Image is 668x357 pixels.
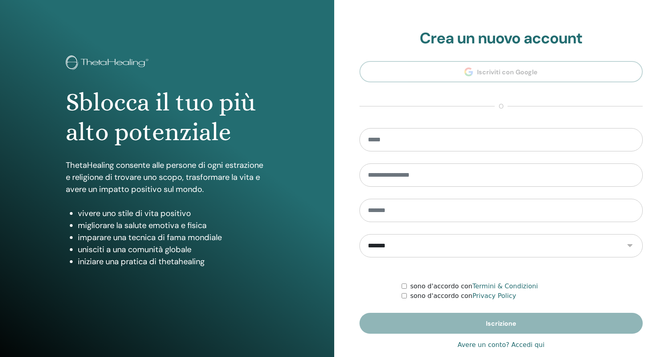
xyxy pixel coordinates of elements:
[78,255,268,267] li: iniziare una pratica di thetahealing
[410,291,516,301] label: sono d'accordo con
[66,88,268,147] h1: Sblocca il tuo più alto potenziale
[495,102,508,111] span: o
[472,282,538,290] a: Termini & Condizioni
[457,340,544,350] a: Avere un conto? Accedi qui
[66,159,268,195] p: ThetaHealing consente alle persone di ogni estrazione e religione di trovare uno scopo, trasforma...
[359,29,643,48] h2: Crea un nuovo account
[78,243,268,255] li: unisciti a una comunità globale
[410,282,538,291] label: sono d'accordo con
[78,219,268,231] li: migliorare la salute emotiva e fisica
[78,207,268,219] li: vivere uno stile di vita positivo
[472,292,516,300] a: Privacy Policy
[78,231,268,243] li: imparare una tecnica di fama mondiale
